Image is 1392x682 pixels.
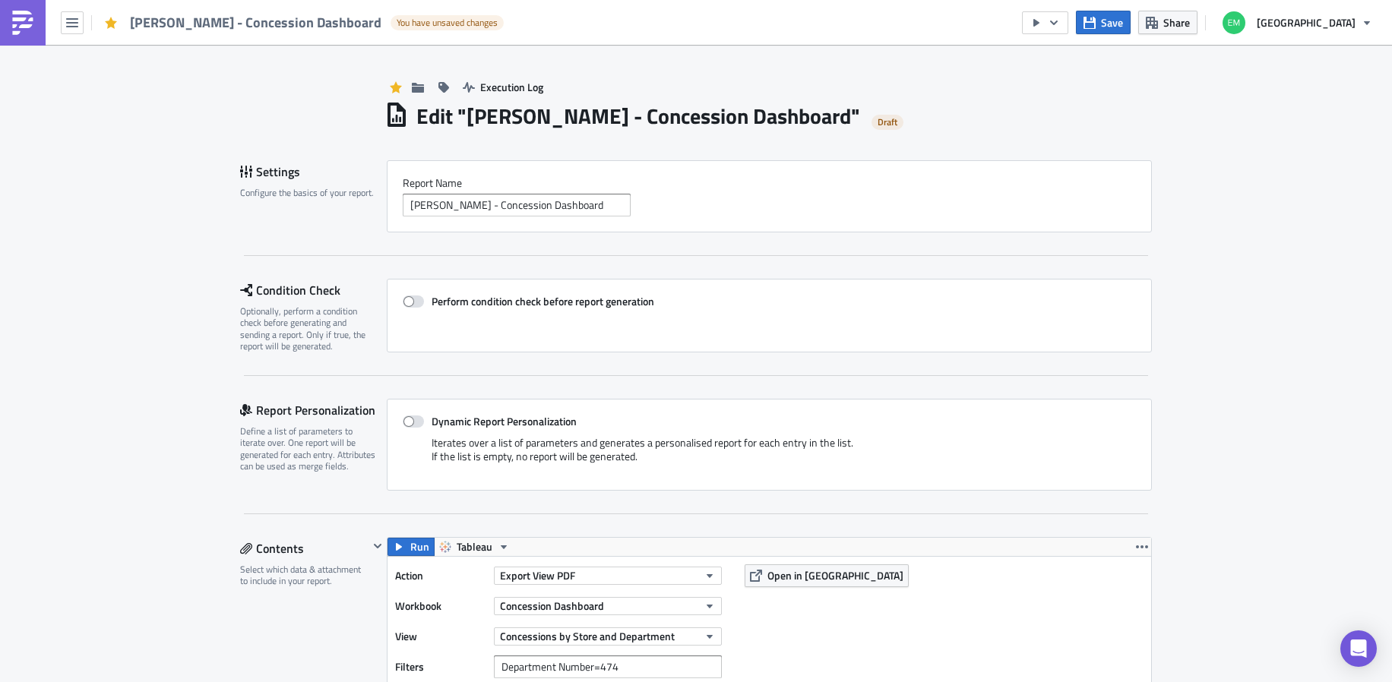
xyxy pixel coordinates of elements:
button: Open in [GEOGRAPHIC_DATA] [745,564,909,587]
button: Execution Log [455,75,551,99]
span: Export View PDF [500,567,575,583]
button: Concession Dashboard [494,597,722,615]
span: Open in [GEOGRAPHIC_DATA] [767,567,903,583]
button: Share [1138,11,1197,34]
div: Configure the basics of your report. [240,187,377,198]
label: View [395,625,486,648]
span: [PERSON_NAME] - Concession Dashboard [130,14,383,31]
label: Action [395,564,486,587]
span: [GEOGRAPHIC_DATA] [1257,14,1356,30]
strong: Dynamic Report Personalization [432,413,577,429]
strong: Perform condition check before report generation [432,293,654,309]
div: Report Personalization [240,399,387,422]
div: Optionally, perform a condition check before generating and sending a report. Only if true, the r... [240,305,377,352]
img: PushMetrics [11,11,35,35]
h1: Edit " [PERSON_NAME] - Concession Dashboard " [416,103,860,130]
span: Concession Dashboard [500,598,604,614]
div: Condition Check [240,279,387,302]
label: Report Nam﻿e [403,176,1136,190]
button: Hide content [369,537,387,555]
span: Run [410,538,429,556]
div: Settings [240,160,387,183]
button: Tableau [434,538,515,556]
input: Filter1=Value1&... [494,655,722,678]
div: Contents [240,537,369,560]
button: [GEOGRAPHIC_DATA] [1213,6,1381,39]
button: Concessions by Store and Department [494,627,722,646]
span: Draft [878,116,897,128]
span: Share [1163,14,1190,30]
span: You have unsaved changes [397,17,498,29]
span: Save [1101,14,1123,30]
div: Define a list of parameters to iterate over. One report will be generated for each entry. Attribu... [240,425,377,472]
label: Workbook [395,595,486,617]
button: Export View PDF [494,567,722,585]
button: Run [388,538,435,556]
div: Select which data & attachment to include in your report. [240,564,369,587]
span: Execution Log [480,79,543,95]
div: Open Intercom Messenger [1340,630,1377,667]
img: Avatar [1221,10,1247,36]
span: Tableau [457,538,492,556]
span: Concessions by Store and Department [500,628,675,644]
button: Save [1076,11,1131,34]
label: Filters [395,655,486,678]
div: Iterates over a list of parameters and generates a personalised report for each entry in the list... [403,436,1136,475]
